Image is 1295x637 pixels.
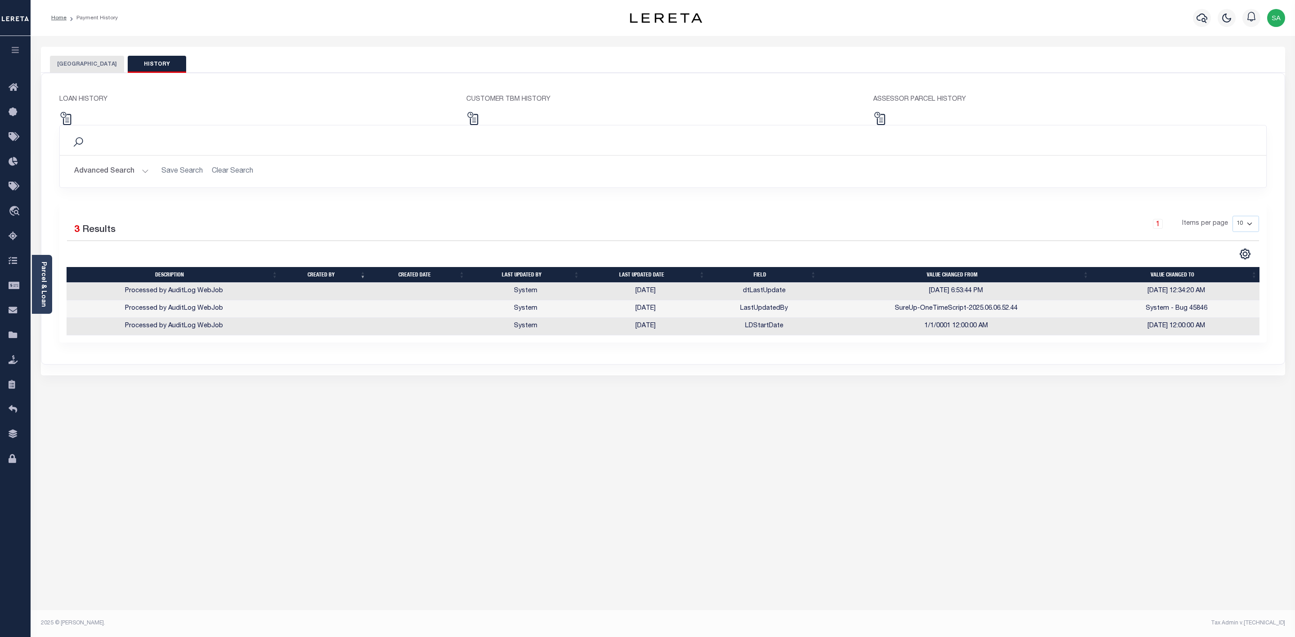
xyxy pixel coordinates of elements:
th: Created date: activate to sort column ascending [369,267,468,283]
th: Field: activate to sort column ascending [708,267,820,283]
button: Advanced Search [74,163,149,180]
td: System [468,300,583,318]
button: HISTORY [128,56,186,73]
td: Processed by AuditLog WebJob [67,318,281,335]
td: System - Bug 45846 [1092,300,1260,318]
i: travel_explore [9,206,23,218]
img: svg+xml;base64,PHN2ZyB4bWxucz0iaHR0cDovL3d3dy53My5vcmcvMjAwMC9zdmciIHBvaW50ZXItZXZlbnRzPSJub25lIi... [1267,9,1285,27]
td: SureUp-OneTimeScript-2025.06.06.52.44 [820,300,1092,318]
th: Last updated date: activate to sort column ascending [583,267,708,283]
p: ASSESSOR PARCEL HISTORY [873,95,1267,105]
td: Processed by AuditLog WebJob [67,283,281,300]
td: LDStartDate [708,318,820,335]
p: CUSTOMER TBM HISTORY [466,95,860,105]
th: Description: activate to sort column ascending [67,267,281,283]
td: [DATE] [583,300,708,318]
th: Last updated by: activate to sort column ascending [468,267,583,283]
th: Value changed to: activate to sort column ascending [1092,267,1260,283]
p: LOAN HISTORY [59,95,453,105]
a: Home [51,15,67,21]
td: System [468,318,583,335]
td: [DATE] 6:53:44 PM [820,283,1092,300]
a: 1 [1153,219,1163,229]
th: Created by: activate to sort column ascending [281,267,369,283]
td: dtLastUpdate [708,283,820,300]
td: 1/1/0001 12:00:00 AM [820,318,1092,335]
th: Value changed from: activate to sort column ascending [820,267,1092,283]
button: [GEOGRAPHIC_DATA] [50,56,124,73]
li: Payment History [67,14,118,22]
a: Parcel & Loan [40,262,46,307]
td: Processed by AuditLog WebJob [67,300,281,318]
td: [DATE] 12:34:20 AM [1092,283,1260,300]
td: [DATE] [583,318,708,335]
td: [DATE] [583,283,708,300]
td: System [468,283,583,300]
td: LastUpdatedBy [708,300,820,318]
span: 3 [74,225,80,235]
span: Items per page [1182,219,1228,229]
td: [DATE] 12:00:00 AM [1092,318,1260,335]
img: logo-dark.svg [630,13,702,23]
label: Results [82,223,116,237]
